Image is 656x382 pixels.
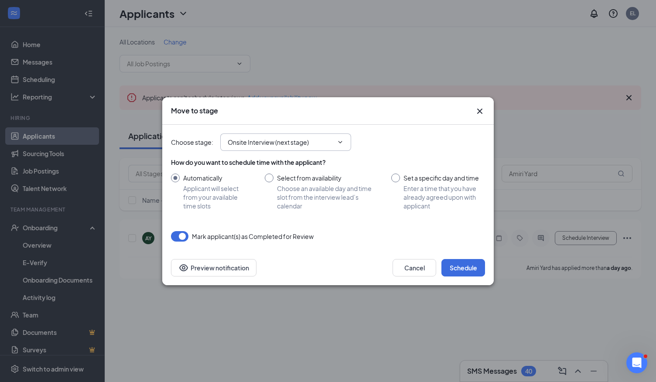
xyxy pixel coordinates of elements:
[475,106,485,116] button: Close
[441,259,485,276] button: Schedule
[626,352,647,373] iframe: Intercom live chat
[171,259,256,276] button: Preview notificationEye
[475,106,485,116] svg: Cross
[393,259,436,276] button: Cancel
[171,106,218,116] h3: Move to stage
[337,139,344,146] svg: ChevronDown
[171,137,213,147] span: Choose stage :
[171,158,485,167] div: How do you want to schedule time with the applicant?
[192,231,314,242] span: Mark applicant(s) as Completed for Review
[178,263,189,273] svg: Eye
